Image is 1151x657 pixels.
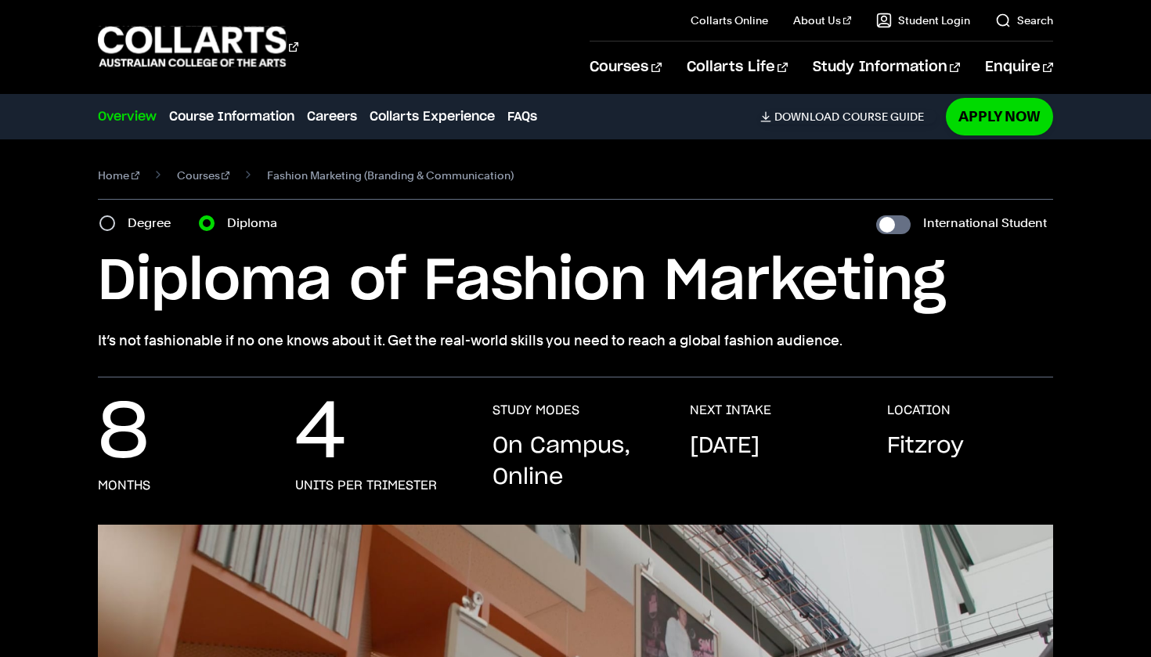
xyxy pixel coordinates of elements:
a: Courses [590,42,661,93]
span: Download [774,110,839,124]
a: Courses [177,164,230,186]
a: Collarts Online [691,13,768,28]
h3: months [98,478,150,493]
p: 8 [98,403,149,465]
a: Collarts Experience [370,107,495,126]
a: Home [98,164,139,186]
p: 4 [295,403,346,465]
label: International Student [923,212,1047,234]
a: Student Login [876,13,970,28]
p: On Campus, Online [493,431,658,493]
a: FAQs [507,107,537,126]
p: Fitzroy [887,431,964,462]
span: Fashion Marketing (Branding & Communication) [267,164,514,186]
a: Collarts Life [687,42,788,93]
h3: STUDY MODES [493,403,579,418]
h1: Diploma of Fashion Marketing [98,247,1053,317]
a: Careers [307,107,357,126]
p: It’s not fashionable if no one knows about it. Get the real-world skills you need to reach a glob... [98,330,1053,352]
label: Diploma [227,212,287,234]
p: [DATE] [690,431,760,462]
h3: units per trimester [295,478,437,493]
a: Search [995,13,1053,28]
h3: NEXT INTAKE [690,403,771,418]
a: DownloadCourse Guide [760,110,936,124]
div: Go to homepage [98,24,298,69]
a: Study Information [813,42,960,93]
a: Enquire [985,42,1053,93]
label: Degree [128,212,180,234]
a: Overview [98,107,157,126]
a: Apply Now [946,98,1053,135]
h3: LOCATION [887,403,951,418]
a: Course Information [169,107,294,126]
a: About Us [793,13,851,28]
